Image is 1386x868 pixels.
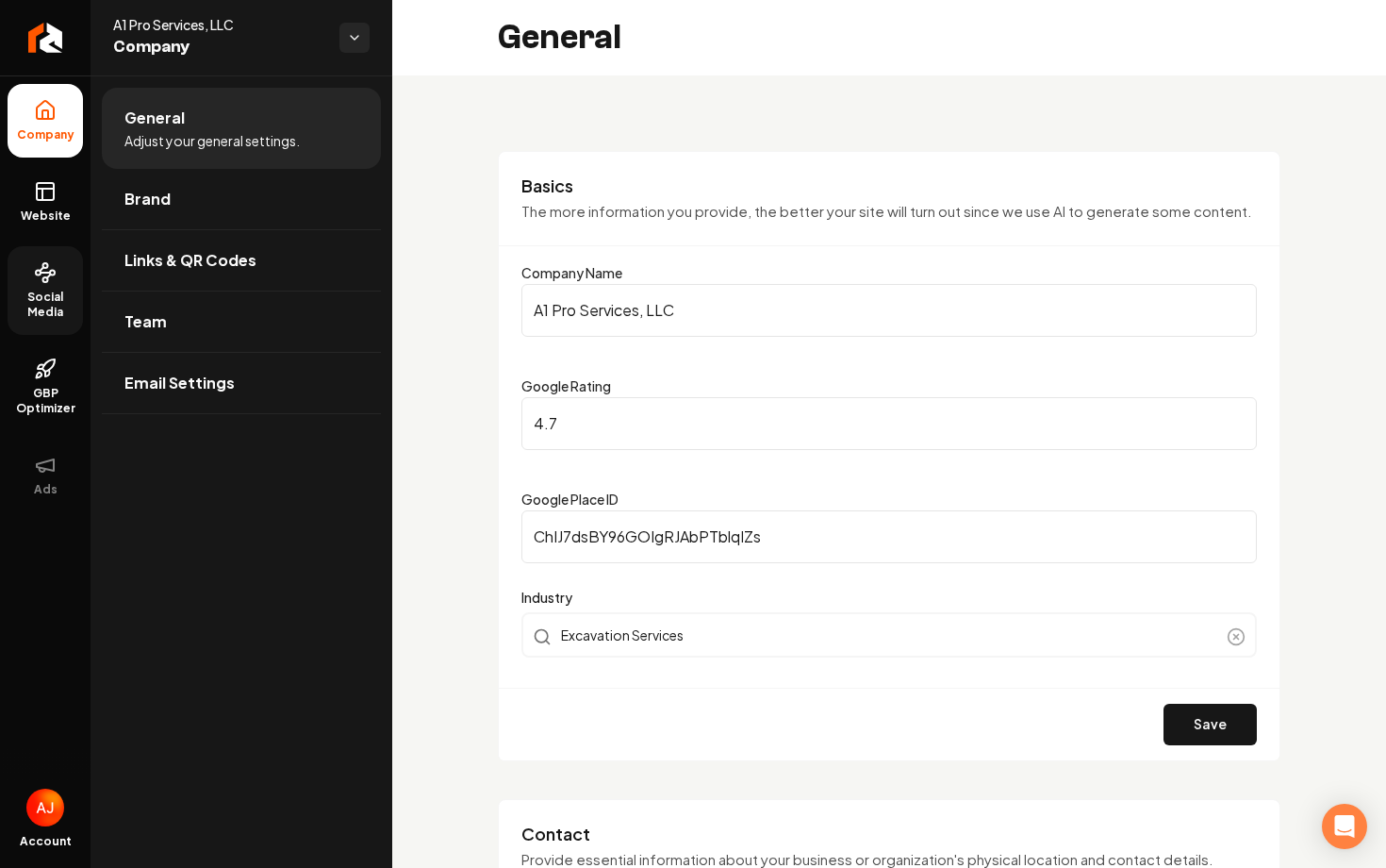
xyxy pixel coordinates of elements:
label: Google Place ID [521,491,619,508]
a: Team [102,292,381,352]
input: Company Name [521,284,1257,337]
a: Links & QR Codes [102,230,381,291]
span: Account [20,834,72,849]
label: Industry [521,586,1257,609]
label: Google Rating [521,377,611,394]
span: Social Media [8,290,83,320]
button: Ads [8,439,83,512]
span: Ads [26,482,65,497]
img: Rebolt Logo [28,23,63,53]
a: GBP Optimizer [8,342,83,431]
a: Email Settings [102,353,381,413]
span: Website [13,209,78,224]
h3: Contact [521,823,1257,845]
a: Brand [102,169,381,229]
label: Company Name [521,264,622,281]
h2: General [498,19,621,57]
p: The more information you provide, the better your site will turn out since we use AI to generate ... [521,201,1257,223]
span: Team [124,310,167,333]
h3: Basics [521,175,1257,197]
span: GBP Optimizer [8,386,83,416]
span: Brand [124,188,171,210]
button: Save [1163,704,1257,745]
a: Social Media [8,246,83,335]
input: Google Rating [521,397,1257,450]
span: Adjust your general settings. [124,131,300,150]
span: General [124,107,185,129]
button: Open user button [26,789,64,826]
span: Company [113,34,324,60]
span: Company [9,127,82,142]
a: Website [8,165,83,239]
span: Email Settings [124,372,235,394]
img: Austin Jellison [26,789,64,826]
input: Google Place ID [521,510,1257,563]
div: Open Intercom Messenger [1322,804,1367,849]
span: Links & QR Codes [124,249,256,272]
span: A1 Pro Services, LLC [113,15,324,34]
